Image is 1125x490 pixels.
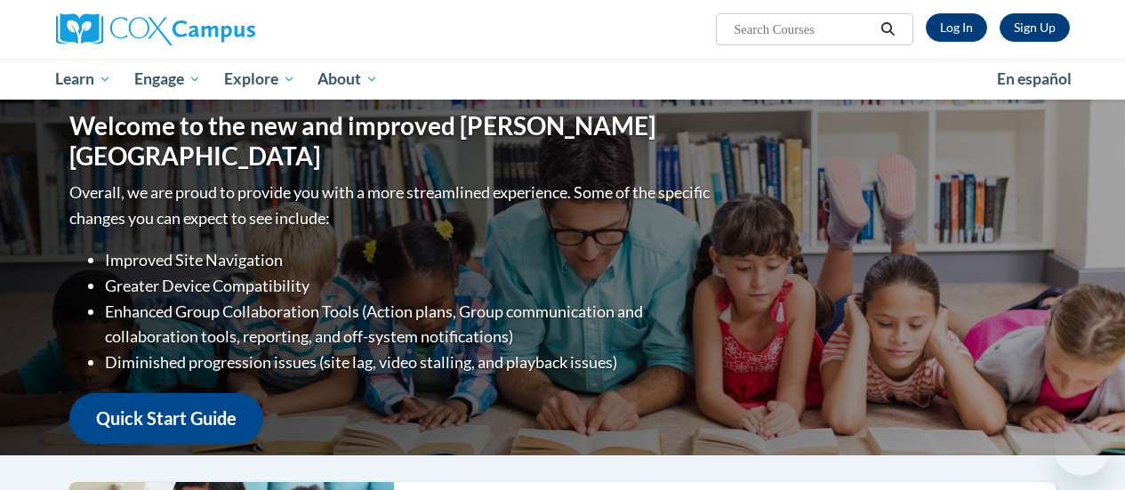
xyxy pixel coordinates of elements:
[926,13,987,42] a: Log In
[105,273,714,299] li: Greater Device Compatibility
[874,19,901,40] button: Search
[985,60,1083,98] a: En español
[317,68,378,90] span: About
[1054,419,1111,476] iframe: Button to launch messaging window, conversation in progress
[69,180,714,231] p: Overall, we are proud to provide you with a more streamlined experience. Some of the specific cha...
[134,68,201,90] span: Engage
[69,393,263,444] a: Quick Start Guide
[69,111,714,171] h1: Welcome to the new and improved [PERSON_NAME][GEOGRAPHIC_DATA]
[1000,13,1070,42] a: Register
[213,59,307,100] a: Explore
[224,68,295,90] span: Explore
[105,349,714,375] li: Diminished progression issues (site lag, video stalling, and playback issues)
[56,13,255,45] img: Cox Campus
[732,19,874,40] input: Search Courses
[105,247,714,273] li: Improved Site Navigation
[123,59,213,100] a: Engage
[105,299,714,350] li: Enhanced Group Collaboration Tools (Action plans, Group communication and collaboration tools, re...
[56,13,376,45] a: Cox Campus
[997,69,1072,88] span: En español
[44,59,124,100] a: Learn
[55,68,111,90] span: Learn
[43,59,1083,100] div: Main menu
[306,59,390,100] a: About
